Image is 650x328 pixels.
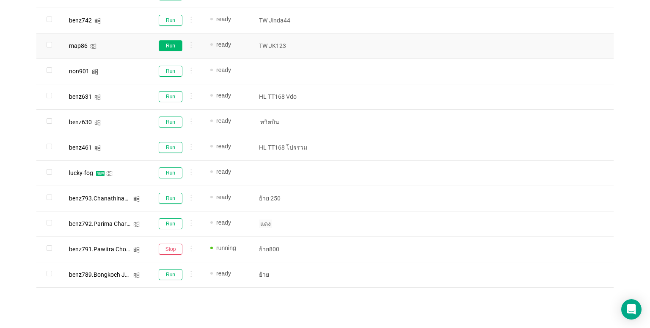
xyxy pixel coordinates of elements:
[159,40,182,51] button: Run
[69,195,157,202] span: benz793.Chanathinad Natapiwat
[216,143,231,150] span: ready
[69,68,89,74] div: non901
[69,119,92,125] div: benz630
[106,170,113,177] i: icon: windows
[69,246,151,253] span: benz791.Pawitra Chotawanich
[94,18,101,24] i: icon: windows
[159,15,182,26] button: Run
[94,145,101,151] i: icon: windows
[69,220,143,227] span: benz792.Parima Chartpipak
[621,299,642,320] div: Open Intercom Messenger
[259,245,321,253] p: ย้าย800
[159,193,182,204] button: Run
[69,17,92,23] div: benz742
[159,66,182,77] button: Run
[216,219,231,226] span: ready
[159,91,182,102] button: Run
[216,67,231,73] span: ready
[216,194,231,200] span: ready
[159,142,182,153] button: Run
[133,221,140,228] i: icon: windows
[259,42,321,50] p: TW JK123
[259,118,281,126] span: ทวิตบิน
[159,244,182,255] button: Stop
[259,92,321,101] p: HL TT168 Vdo
[159,167,182,178] button: Run
[216,168,231,175] span: ready
[133,272,140,278] i: icon: windows
[159,117,182,128] button: Run
[259,143,321,152] p: HL TT168 โปรรวม
[69,94,92,100] div: benz631
[69,145,92,150] div: benz461
[90,43,96,50] i: icon: windows
[133,196,140,202] i: icon: windows
[159,269,182,280] button: Run
[94,94,101,100] i: icon: windows
[94,120,101,126] i: icon: windows
[216,245,236,251] span: running
[159,218,182,229] button: Run
[259,270,321,279] p: ย้าย
[259,16,321,25] p: TW Jinda44
[216,270,231,277] span: ready
[216,16,231,22] span: ready
[216,41,231,48] span: ready
[259,194,321,203] p: ย้าย 250
[69,271,152,278] span: benz789.Bongkoch Jantarasab
[216,92,231,99] span: ready
[259,220,272,228] span: แดง
[69,43,88,49] div: map86
[216,117,231,124] span: ready
[92,69,98,75] i: icon: windows
[133,247,140,253] i: icon: windows
[69,170,93,176] div: lucky-fog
